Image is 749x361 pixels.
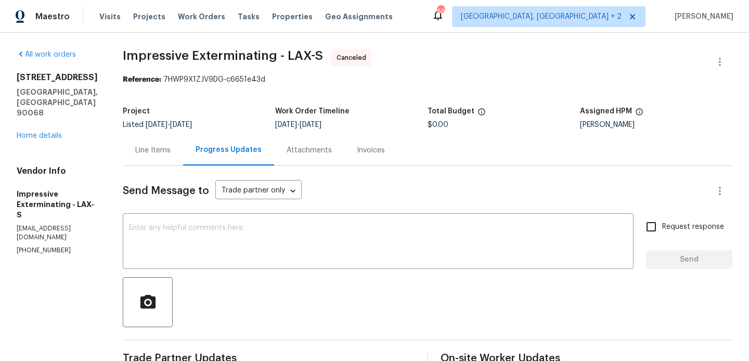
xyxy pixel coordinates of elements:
[17,51,76,58] a: All work orders
[275,121,321,128] span: -
[17,166,98,176] h4: Vendor Info
[123,74,732,85] div: 7HWP9X1ZJV9DG-c6651e43d
[662,222,724,233] span: Request response
[146,121,192,128] span: -
[17,224,98,242] p: [EMAIL_ADDRESS][DOMAIN_NAME]
[17,189,98,220] h5: Impressive Exterminating - LAX-S
[275,108,350,115] h5: Work Order Timeline
[325,11,393,22] span: Geo Assignments
[99,11,121,22] span: Visits
[178,11,225,22] span: Work Orders
[428,121,448,128] span: $0.00
[17,72,98,83] h2: [STREET_ADDRESS]
[123,49,323,62] span: Impressive Exterminating - LAX-S
[337,53,370,63] span: Canceled
[170,121,192,128] span: [DATE]
[272,11,313,22] span: Properties
[123,108,150,115] h5: Project
[635,108,643,121] span: The hpm assigned to this work order.
[196,145,262,155] div: Progress Updates
[238,13,260,20] span: Tasks
[461,11,622,22] span: [GEOGRAPHIC_DATA], [GEOGRAPHIC_DATA] + 2
[437,6,444,17] div: 69
[123,121,192,128] span: Listed
[580,121,732,128] div: [PERSON_NAME]
[300,121,321,128] span: [DATE]
[215,183,302,200] div: Trade partner only
[670,11,733,22] span: [PERSON_NAME]
[146,121,167,128] span: [DATE]
[428,108,474,115] h5: Total Budget
[35,11,70,22] span: Maestro
[17,132,62,139] a: Home details
[287,145,332,156] div: Attachments
[357,145,385,156] div: Invoices
[580,108,632,115] h5: Assigned HPM
[17,87,98,118] h5: [GEOGRAPHIC_DATA], [GEOGRAPHIC_DATA] 90068
[17,246,98,255] p: [PHONE_NUMBER]
[133,11,165,22] span: Projects
[135,145,171,156] div: Line Items
[275,121,297,128] span: [DATE]
[123,76,161,83] b: Reference:
[123,186,209,196] span: Send Message to
[477,108,486,121] span: The total cost of line items that have been proposed by Opendoor. This sum includes line items th...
